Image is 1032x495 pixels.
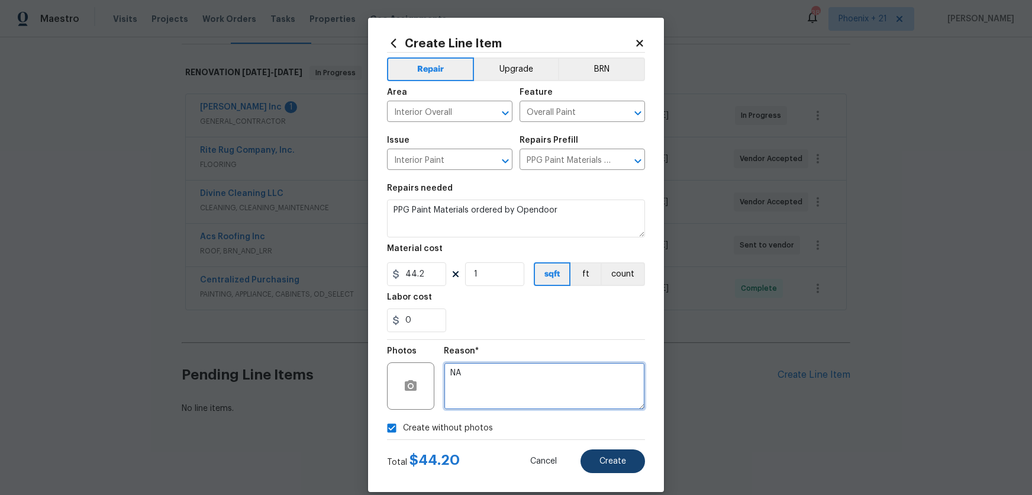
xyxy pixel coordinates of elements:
button: Cancel [511,449,576,473]
span: $ 44.20 [409,453,460,467]
h5: Area [387,88,407,97]
button: sqft [534,262,570,286]
h5: Photos [387,347,417,355]
h5: Feature [520,88,553,97]
span: Create [599,457,626,466]
h5: Material cost [387,245,443,253]
button: Open [497,153,514,169]
button: Open [630,105,646,121]
button: Repair [387,57,474,81]
button: Upgrade [474,57,559,81]
button: Open [630,153,646,169]
h5: Repairs needed [387,184,453,192]
h5: Labor cost [387,293,432,301]
button: Open [497,105,514,121]
span: Create without photos [403,422,493,435]
button: count [601,262,645,286]
div: Total [387,454,460,468]
button: BRN [558,57,645,81]
h5: Reason* [444,347,479,355]
button: ft [570,262,601,286]
span: Cancel [530,457,557,466]
h5: Repairs Prefill [520,136,578,144]
textarea: NA [444,362,645,410]
button: Create [580,449,645,473]
textarea: PPG Paint Materials ordered by Opendoor [387,200,645,237]
h2: Create Line Item [387,37,634,50]
h5: Issue [387,136,409,144]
